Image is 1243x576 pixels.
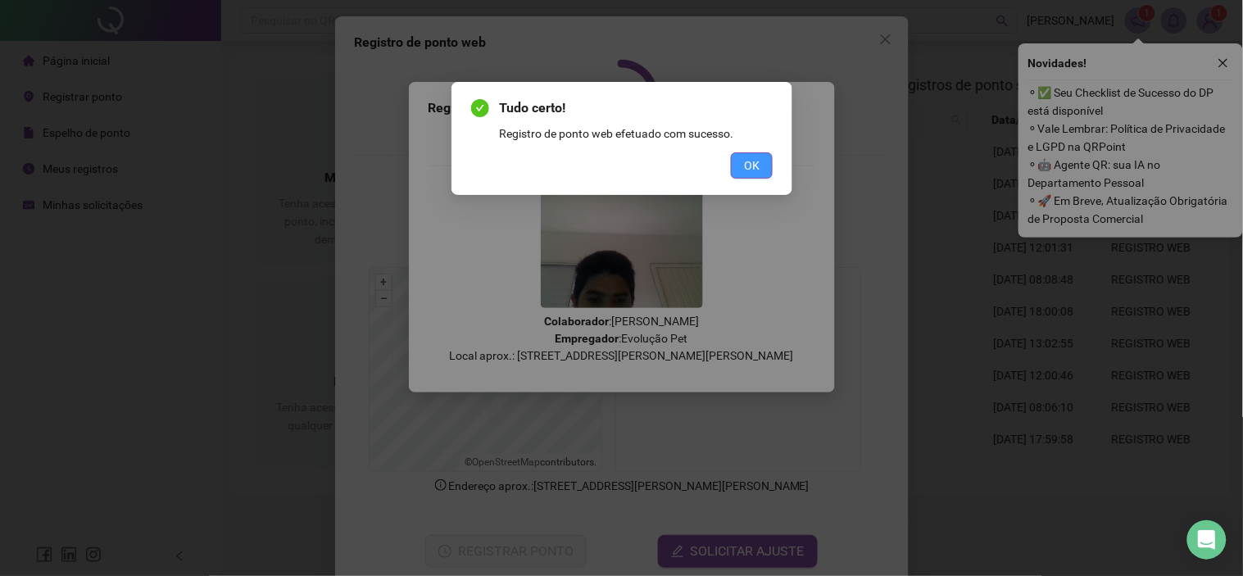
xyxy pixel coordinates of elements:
span: OK [744,156,760,175]
div: Registro de ponto web efetuado com sucesso. [499,125,773,143]
div: Open Intercom Messenger [1187,520,1227,560]
span: check-circle [471,99,489,117]
span: Tudo certo! [499,98,773,118]
button: OK [731,152,773,179]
